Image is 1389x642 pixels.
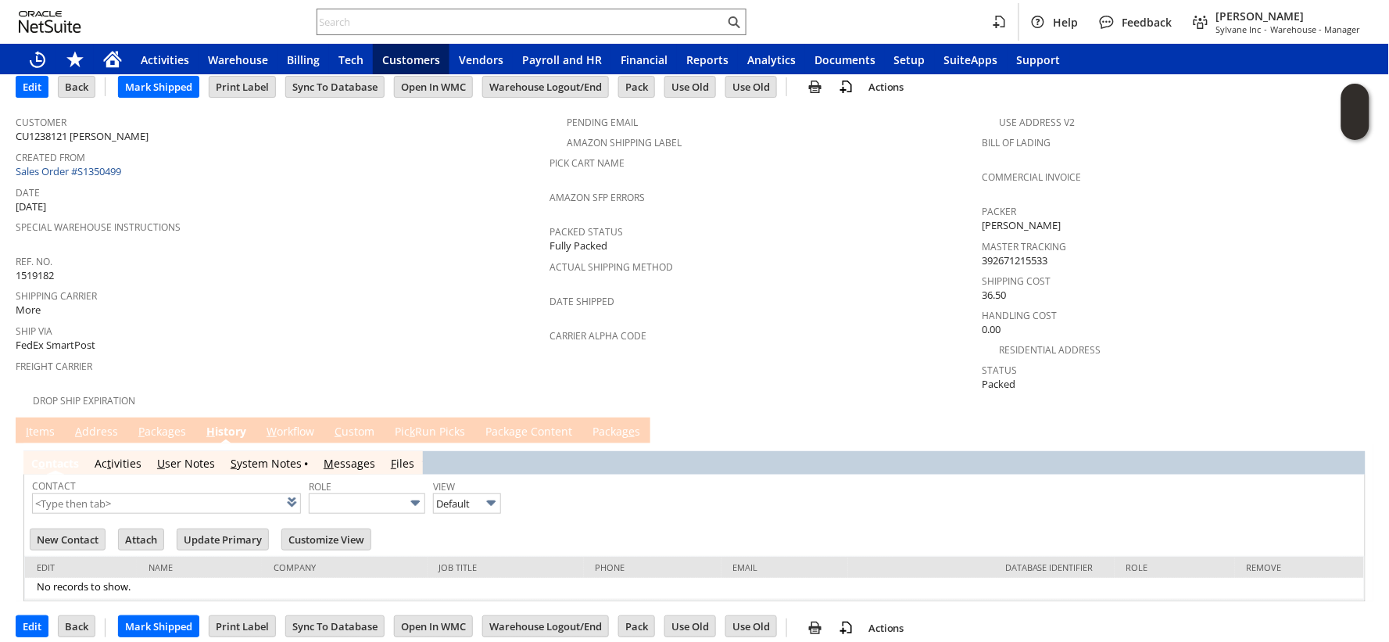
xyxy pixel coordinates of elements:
[157,456,165,471] span: U
[208,52,268,67] span: Warehouse
[30,529,105,550] input: New Contact
[32,479,76,493] a: Contact
[459,52,503,67] span: Vendors
[75,424,82,439] span: A
[837,619,856,637] img: add-record.svg
[231,456,302,471] a: System Notes
[894,52,925,67] span: Setup
[263,424,318,441] a: Workflow
[982,240,1066,253] a: Master Tracking
[59,616,95,637] input: Back
[1247,561,1352,573] div: Remove
[331,424,378,441] a: Custom
[19,11,81,33] svg: logo
[589,424,644,441] a: Packages
[287,52,320,67] span: Billing
[286,77,384,97] input: Sync To Database
[1008,44,1070,75] a: Support
[32,493,301,514] input: <Type then tab>
[382,52,440,67] span: Customers
[619,77,654,97] input: Pack
[16,151,85,164] a: Created From
[391,456,396,471] span: F
[550,295,614,308] a: Date Shipped
[805,44,885,75] a: Documents
[282,529,371,550] input: Customize View
[324,456,375,471] a: Messages
[513,44,611,75] a: Payroll and HR
[1271,23,1361,35] span: Warehouse - Manager
[567,116,638,129] a: Pending Email
[1265,23,1268,35] span: -
[94,44,131,75] a: Home
[982,322,1001,337] span: 0.00
[483,77,608,97] input: Warehouse Logout/End
[38,456,45,471] span: o
[665,616,715,637] input: Use Old
[1017,52,1061,67] span: Support
[982,364,1017,377] a: Status
[16,255,52,268] a: Ref. No.
[449,44,513,75] a: Vendors
[550,260,673,274] a: Actual Shipping Method
[119,616,199,637] input: Mark Shipped
[935,44,1008,75] a: SuiteApps
[16,338,95,353] span: FedEx SmartPost
[267,424,277,439] span: W
[16,164,125,178] a: Sales Order #S1350499
[885,44,935,75] a: Setup
[141,52,189,67] span: Activities
[726,616,776,637] input: Use Old
[16,616,48,637] input: Edit
[982,377,1015,392] span: Packed
[103,50,122,69] svg: Home
[231,456,237,471] span: S
[982,253,1047,268] span: 392671215533
[202,424,250,441] a: History
[373,44,449,75] a: Customers
[944,52,998,67] span: SuiteApps
[338,52,363,67] span: Tech
[814,52,875,67] span: Documents
[66,50,84,69] svg: Shortcuts
[628,424,635,439] span: e
[37,561,125,573] div: Edit
[725,13,743,31] svg: Search
[209,77,275,97] input: Print Label
[107,456,111,471] span: t
[665,77,715,97] input: Use Old
[26,424,29,439] span: I
[550,156,625,170] a: Pick Cart Name
[1216,9,1361,23] span: [PERSON_NAME]
[550,329,646,343] a: Carrier Alpha Code
[22,424,59,441] a: Items
[406,494,424,512] img: More Options
[16,129,149,144] span: CU1238121 [PERSON_NAME]
[982,136,1051,149] a: Bill Of Lading
[982,274,1051,288] a: Shipping Cost
[16,186,40,199] a: Date
[738,44,805,75] a: Analytics
[1341,113,1369,141] span: Oracle Guided Learning Widget. To move around, please hold and drag
[522,52,602,67] span: Payroll and HR
[157,456,215,471] a: User Notes
[1345,421,1364,439] a: Unrolled view on
[138,424,145,439] span: P
[134,424,190,441] a: Packages
[28,50,47,69] svg: Recent Records
[16,221,181,234] a: Special Warehouse Instructions
[621,52,668,67] span: Financial
[619,616,654,637] input: Pack
[999,116,1075,129] a: Use Address V2
[567,136,682,149] a: Amazon Shipping Label
[199,44,277,75] a: Warehouse
[16,303,41,317] span: More
[726,77,776,97] input: Use Old
[686,52,729,67] span: Reports
[31,456,79,471] a: Contacts
[274,561,415,573] div: Company
[481,424,576,441] a: Package Content
[16,325,52,338] a: Ship Via
[410,424,415,439] span: k
[1126,561,1223,573] div: Role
